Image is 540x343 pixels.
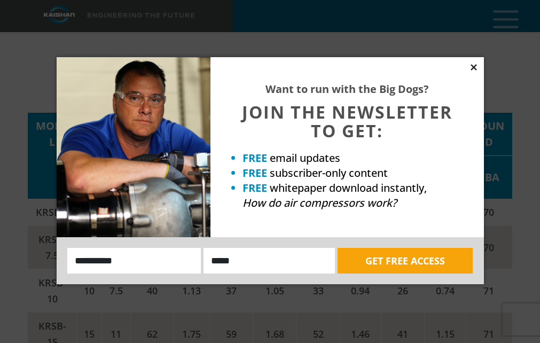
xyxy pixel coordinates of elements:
[338,248,473,274] button: GET FREE ACCESS
[242,151,267,165] strong: FREE
[242,166,267,180] strong: FREE
[242,196,397,210] em: How do air compressors work?
[270,151,340,165] span: email updates
[270,181,427,195] span: whitepaper download instantly,
[242,100,452,142] span: JOIN THE NEWSLETTER TO GET:
[242,181,267,195] strong: FREE
[270,166,388,180] span: subscriber-only content
[67,248,201,274] input: Name:
[265,82,429,96] strong: Want to run with the Big Dogs?
[204,248,335,274] input: Email
[469,63,479,72] button: Close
